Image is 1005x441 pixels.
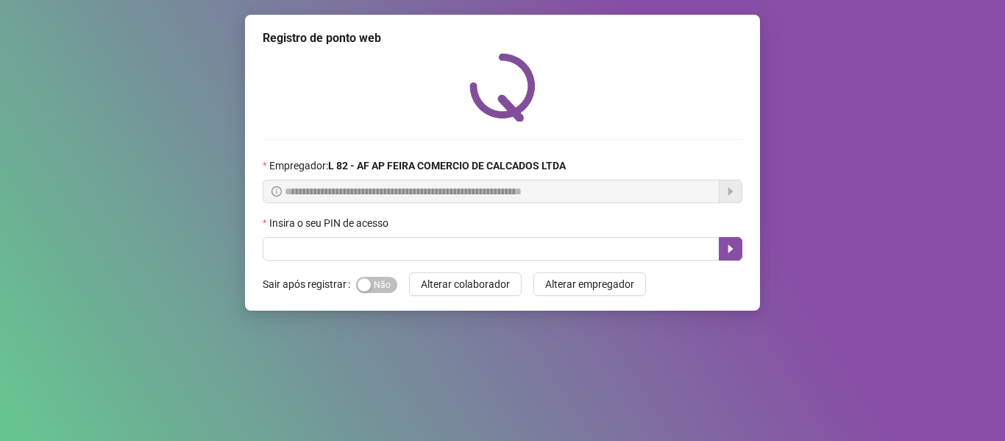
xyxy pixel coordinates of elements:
span: Alterar colaborador [421,276,510,292]
button: Alterar colaborador [409,272,522,296]
span: Empregador : [269,158,566,174]
label: Sair após registrar [263,272,356,296]
label: Insira o seu PIN de acesso [263,215,398,231]
span: Alterar empregador [545,276,634,292]
img: QRPoint [469,53,536,121]
span: caret-right [725,243,736,255]
button: Alterar empregador [533,272,646,296]
div: Registro de ponto web [263,29,742,47]
span: info-circle [271,186,282,197]
strong: L 82 - AF AP FEIRA COMERCIO DE CALCADOS LTDA [328,160,566,172]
